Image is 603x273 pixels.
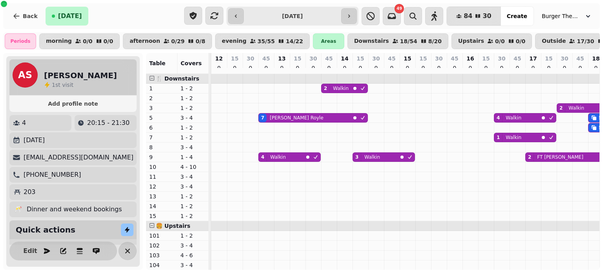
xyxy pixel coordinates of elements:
[568,105,584,111] p: Walkin
[482,13,491,19] span: 30
[149,60,166,66] span: Table
[294,64,301,72] p: 0
[270,115,323,121] p: [PERSON_NAME] Royle
[561,64,568,72] p: 0
[270,154,286,160] p: Walkin
[286,38,303,44] p: 14 / 22
[39,33,120,49] button: morning0/00/0
[577,64,583,72] p: 0
[24,136,45,145] p: [DATE]
[181,124,206,132] p: 1 - 2
[24,170,81,180] p: [PHONE_NUMBER]
[599,125,602,131] div: 5
[149,134,174,141] p: 7
[546,64,552,72] p: 0
[149,261,174,269] p: 104
[181,202,206,210] p: 1 - 2
[149,94,174,102] p: 2
[530,64,536,72] p: 0
[181,232,206,240] p: 1 - 2
[149,84,174,92] p: 1
[498,55,505,62] p: 30
[156,223,190,229] span: 🍔 Upstairs
[310,64,316,72] p: 0
[507,13,527,19] span: Create
[149,173,174,181] p: 11
[576,55,584,62] p: 45
[123,33,212,49] button: afternoon0/290/8
[404,55,411,62] p: 15
[104,38,113,44] p: 0 / 0
[497,115,500,121] div: 4
[483,64,489,72] p: 0
[19,101,127,106] span: Add profile note
[347,33,448,49] button: Downstairs18/548/20
[364,154,380,160] p: Walkin
[279,64,285,72] p: 0
[545,55,552,62] p: 15
[24,187,36,197] p: 203
[428,38,442,44] p: 8 / 20
[467,64,473,72] p: 0
[261,154,264,160] div: 4
[181,251,206,259] p: 4 - 6
[247,55,254,62] p: 30
[181,153,206,161] p: 1 - 4
[372,55,380,62] p: 30
[181,183,206,191] p: 3 - 4
[599,115,602,121] div: 5
[181,134,206,141] p: 1 - 2
[181,94,206,102] p: 1 - 2
[27,205,122,214] p: Dinner and weekend bookings
[294,55,301,62] p: 15
[516,38,526,44] p: 0 / 0
[232,64,238,72] p: 0
[261,115,264,121] div: 7
[215,33,310,49] button: evening35/5514/22
[514,64,521,72] p: 0
[333,85,349,92] p: Walkin
[55,82,62,88] span: st
[149,192,174,200] p: 13
[482,55,490,62] p: 15
[181,60,202,66] span: Covers
[156,75,199,82] span: 🍴 Downstairs
[6,7,44,26] button: Back
[561,55,568,62] p: 30
[263,64,269,72] p: 0
[342,64,348,72] p: 0
[181,104,206,112] p: 1 - 2
[513,55,521,62] p: 45
[22,118,26,128] p: 4
[497,134,500,141] div: 1
[149,202,174,210] p: 14
[542,38,566,44] p: Outside
[171,38,185,44] p: 0 / 29
[451,55,458,62] p: 45
[87,118,130,128] p: 20:15 - 21:30
[466,55,474,62] p: 16
[58,13,82,19] span: [DATE]
[419,55,427,62] p: 15
[181,163,206,171] p: 4 - 10
[44,70,117,81] h2: [PERSON_NAME]
[258,38,275,44] p: 35 / 55
[149,153,174,161] p: 9
[537,154,583,160] p: FT [PERSON_NAME]
[356,55,364,62] p: 15
[458,38,484,44] p: Upstairs
[577,38,594,44] p: 17 / 30
[216,64,222,72] p: 0
[149,163,174,171] p: 10
[181,242,206,249] p: 3 - 4
[435,55,442,62] p: 30
[592,55,599,62] p: 18
[593,64,599,72] p: 0
[149,232,174,240] p: 101
[506,134,521,141] p: Walkin
[373,64,379,72] p: 0
[149,212,174,220] p: 15
[529,55,537,62] p: 17
[46,7,88,26] button: [DATE]
[354,38,389,44] p: Downstairs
